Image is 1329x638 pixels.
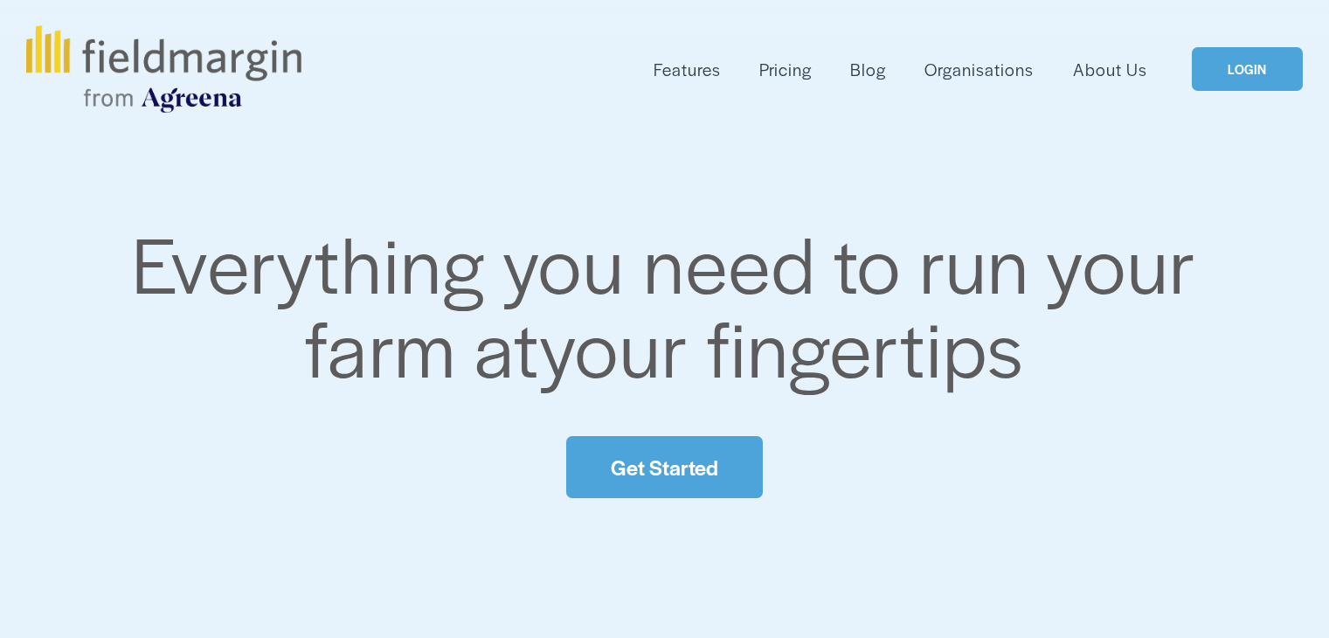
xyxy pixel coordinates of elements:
[1192,47,1302,92] a: LOGIN
[1073,55,1147,84] a: About Us
[26,25,301,113] img: fieldmargin.com
[924,55,1034,84] a: Organisations
[539,291,1024,400] span: your fingertips
[850,55,886,84] a: Blog
[654,55,721,84] a: folder dropdown
[759,55,812,84] a: Pricing
[654,57,721,82] span: Features
[566,436,762,498] a: Get Started
[132,207,1215,400] span: Everything you need to run your farm at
